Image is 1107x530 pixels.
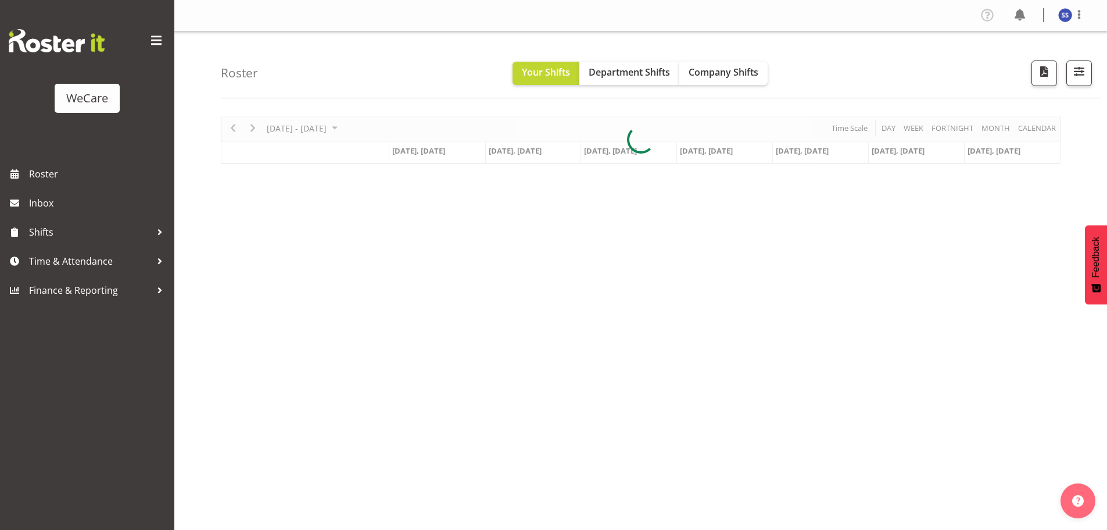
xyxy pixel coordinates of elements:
[1066,61,1092,86] button: Filter Shifts
[1072,495,1084,507] img: help-xxl-2.png
[29,252,151,270] span: Time & Attendance
[513,62,579,85] button: Your Shifts
[66,90,108,107] div: WeCare
[29,282,151,299] span: Finance & Reporting
[1031,61,1057,86] button: Download a PDF of the roster according to the set date range.
[1091,237,1101,278] span: Feedback
[589,66,670,79] span: Department Shifts
[679,62,768,85] button: Company Shifts
[29,223,151,241] span: Shifts
[689,66,758,79] span: Company Shifts
[221,66,258,80] h4: Roster
[579,62,679,85] button: Department Shifts
[29,194,169,212] span: Inbox
[1058,8,1072,22] img: savita-savita11083.jpg
[9,29,105,52] img: Rosterit website logo
[29,165,169,183] span: Roster
[1085,225,1107,304] button: Feedback - Show survey
[522,66,570,79] span: Your Shifts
